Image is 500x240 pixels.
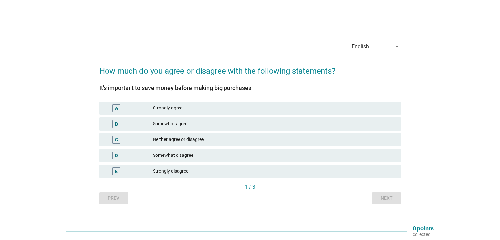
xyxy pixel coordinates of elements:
[352,44,369,50] div: English
[413,231,434,237] p: collected
[115,168,118,175] div: E
[153,104,395,112] div: Strongly agree
[393,43,401,51] i: arrow_drop_down
[115,105,118,111] div: A
[153,120,395,128] div: Somewhat agree
[115,136,118,143] div: C
[153,167,395,175] div: Strongly disagree
[99,183,401,191] div: 1 / 3
[153,136,395,144] div: Neither agree or disagree
[115,152,118,159] div: D
[153,152,395,159] div: Somewhat disagree
[99,84,401,92] div: It's important to save money before making big purchases
[99,59,401,77] h2: How much do you agree or disagree with the following statements?
[413,226,434,231] p: 0 points
[115,120,118,127] div: B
